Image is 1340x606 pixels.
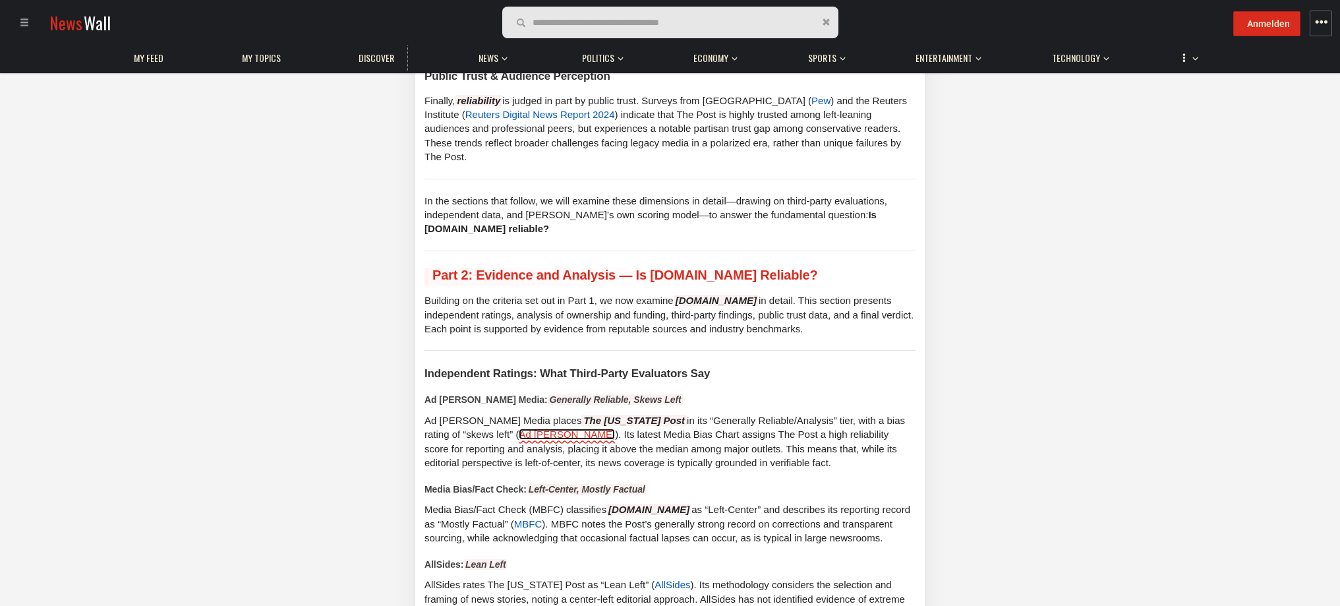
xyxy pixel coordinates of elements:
h3: Public Trust & Audience Perception [424,71,916,84]
a: Reuters Digital News Report 2024 [465,109,615,120]
span: My Feed [134,52,163,64]
button: News [472,40,511,71]
h4: AllSides: [424,559,916,572]
span: Discover [359,52,394,64]
a: Ad [PERSON_NAME] [519,429,615,440]
button: Technology [1045,40,1109,71]
span: News [49,11,82,35]
a: AllSides [655,579,690,590]
em: Generally Reliable, Skews Left [548,395,684,406]
p: Media Bias/Fact Check (MBFC) classifies as “Left-Center” and describes its reporting record as “M... [424,502,916,545]
em: Lean Left [463,559,508,570]
h2: Part 2: Evidence and Analysis — Is [DOMAIN_NAME] Reliable? [424,268,916,286]
button: Anmelden [1233,11,1300,36]
a: NewsWall [49,11,111,35]
a: Pew [811,95,830,106]
span: Wall [84,11,111,35]
span: Economy [693,52,728,64]
a: MBFC [514,518,542,530]
a: Sports [801,45,843,71]
a: Politics [575,45,621,71]
button: Economy [687,40,738,71]
button: Sports [801,40,846,71]
span: Technology [1052,52,1100,64]
h3: Independent Ratings: What Third-Party Evaluators Say [424,367,916,380]
span: Politics [582,52,614,64]
h4: Ad [PERSON_NAME] Media: [424,394,916,408]
em: The [US_STATE] Post [581,415,687,426]
em: reliability [455,95,502,106]
em: [DOMAIN_NAME] [674,295,759,306]
p: In the sections that follow, we will examine these dimensions in detail—drawing on third-party ev... [424,194,916,236]
span: Entertainment [916,52,972,64]
h4: Media Bias/Fact Check: [424,483,916,497]
em: [DOMAIN_NAME] [606,504,691,515]
em: Left-Center, Mostly Factual [527,484,647,495]
p: Building on the criteria set out in Part 1, we now examine in detail. This section presents indep... [424,293,916,336]
p: Finally, is judged in part by public trust. Surveys from [GEOGRAPHIC_DATA] ( ) and the Reuters In... [424,94,916,164]
a: News [472,45,505,71]
a: Economy [687,45,735,71]
span: Anmelden [1247,18,1290,29]
a: Entertainment [909,45,979,71]
span: My topics [242,52,281,64]
span: News [479,52,498,64]
button: Politics [575,40,624,71]
p: Ad [PERSON_NAME] Media places in its “Generally Reliable/Analysis” tier, with a bias rating of “s... [424,413,916,470]
button: Entertainment [909,40,981,71]
a: Technology [1045,45,1107,71]
span: Sports [808,52,836,64]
